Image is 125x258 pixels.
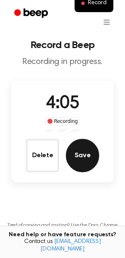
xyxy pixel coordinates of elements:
[66,139,99,172] button: Save Audio Record
[7,57,118,67] p: Recording in progress.
[7,222,118,241] p: Tired of copying and pasting? Use the Docs Chrome Extension to insert your recordings without cop...
[97,12,117,32] button: Open menu
[26,139,59,172] button: Delete Audio Record
[8,5,55,22] a: Beep
[40,239,101,252] a: [EMAIL_ADDRESS][DOMAIN_NAME]
[7,40,118,50] h1: Record a Beep
[5,238,120,253] span: Contact us
[46,95,79,112] span: 4:05
[45,117,80,125] div: Recording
